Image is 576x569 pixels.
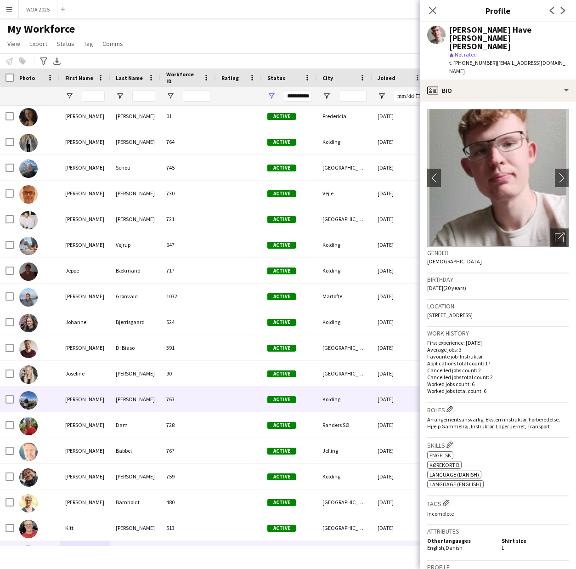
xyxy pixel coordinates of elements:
img: Johanne Bjerrisgaard [19,314,38,332]
p: Cancelled jobs count: 2 [427,367,569,374]
button: Open Filter Menu [166,92,175,100]
span: Status [56,40,74,48]
div: Randers SØ [317,412,372,438]
div: 90 [161,361,216,386]
span: t. [PHONE_NUMBER] [449,59,497,66]
div: 767 [161,438,216,463]
img: Johannes Di Biaso [19,340,38,358]
div: 745 [161,155,216,180]
span: [DATE] (20 years) [427,284,466,291]
div: [DATE] [372,515,427,541]
div: Johanne [60,309,110,335]
h3: Skills [427,440,569,450]
div: [PERSON_NAME] [110,464,161,489]
a: Tag [80,38,97,50]
span: Kørekort B [429,461,459,468]
img: Jens-Peter Vejrup [19,237,38,255]
span: L [502,544,504,551]
div: [GEOGRAPHIC_DATA] [317,206,372,232]
div: [DATE] [372,464,427,489]
span: Active [267,190,296,197]
img: Ida Rosenmai [19,108,38,126]
div: 764 [161,129,216,154]
p: First experience: [DATE] [427,339,569,346]
span: Active [267,242,296,249]
h3: Birthday [427,275,569,284]
div: Jeppe [60,258,110,283]
div: [DATE] [372,206,427,232]
img: Jens Müller [19,211,38,229]
img: Kim Aagaard Holm [19,468,38,487]
div: Bækmand [110,258,161,283]
div: 721 [161,206,216,232]
app-action-btn: Export XLSX [51,56,62,67]
span: Status [267,74,285,81]
div: 01 [161,103,216,129]
button: Open Filter Menu [65,92,73,100]
div: [DATE] [372,284,427,309]
div: [PERSON_NAME] [60,464,110,489]
div: Bjerrisgaard [110,309,161,335]
div: Kitt [60,515,110,541]
div: 513 [161,515,216,541]
p: Applications total count: 17 [427,360,569,367]
span: Not rated [455,51,477,58]
span: Language (English) [429,481,481,488]
div: Babbel [110,438,161,463]
h3: Gender [427,249,569,257]
div: [DATE] [372,181,427,206]
p: Cancelled jobs total count: 2 [427,374,569,381]
span: Active [267,345,296,352]
input: First Name Filter Input [82,91,105,102]
span: Active [267,396,296,403]
img: Jeppe Bækmand [19,262,38,281]
div: Kolding [317,387,372,412]
span: View [7,40,20,48]
span: Danish [446,544,463,551]
span: Active [267,473,296,480]
div: [DATE] [372,309,427,335]
div: 762 [161,541,216,566]
span: Active [267,165,296,171]
div: Jelling [317,438,372,463]
span: Last Name [116,74,143,81]
div: Kolding [317,129,372,154]
span: Active [267,113,296,120]
div: Martofte [317,284,372,309]
h5: Shirt size [502,537,569,544]
input: Last Name Filter Input [132,91,155,102]
img: Isabella Gehlen [19,134,38,152]
p: Favourite job: Instruktør [427,353,569,360]
div: 391 [161,335,216,360]
div: [PERSON_NAME] [60,284,110,309]
span: Active [267,216,296,223]
span: City [322,74,333,81]
h3: Roles [427,404,569,414]
div: Kolding [317,309,372,335]
div: [DATE] [372,361,427,386]
div: Di Biaso [110,335,161,360]
span: Active [267,448,296,455]
div: [PERSON_NAME] [60,103,110,129]
div: 717 [161,258,216,283]
span: Engelsk [429,452,451,459]
div: Bio [420,80,576,102]
span: Export [29,40,47,48]
p: Average jobs: 3 [427,346,569,353]
div: [DATE] [372,489,427,515]
span: My Workforce [7,22,75,36]
span: [DEMOGRAPHIC_DATA] [427,258,482,265]
div: Glamsbjerg [317,541,372,566]
button: Open Filter Menu [267,92,276,100]
a: Export [26,38,51,50]
span: Workforce ID [166,71,199,85]
div: Kolding [317,258,372,283]
div: [GEOGRAPHIC_DATA] [317,361,372,386]
img: Jacob Schou [19,159,38,178]
span: Active [267,267,296,274]
div: [PERSON_NAME] [60,387,110,412]
span: Tag [84,40,93,48]
div: 728 [161,412,216,438]
div: [PERSON_NAME] [110,181,161,206]
span: Comms [102,40,123,48]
